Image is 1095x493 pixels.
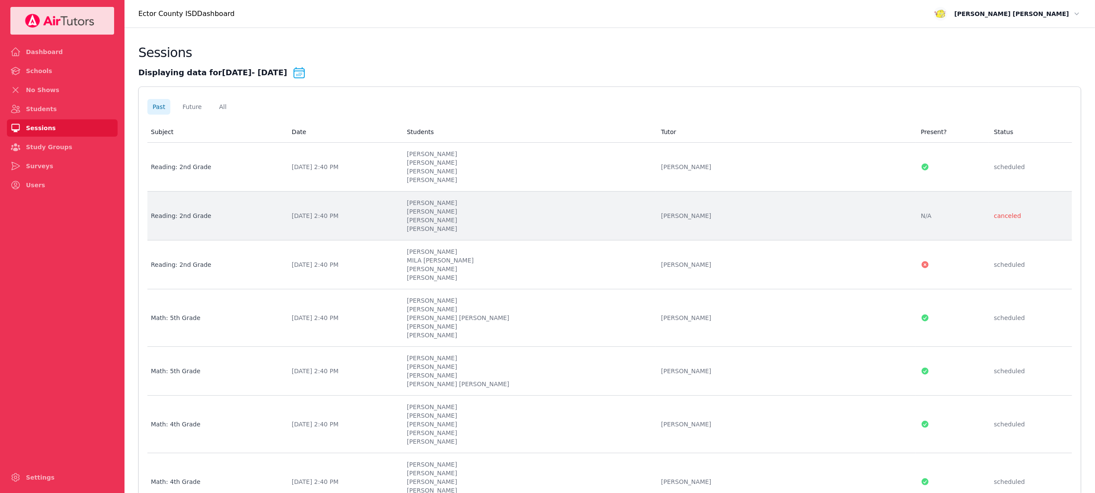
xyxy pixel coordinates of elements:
[921,211,983,220] div: N/A
[407,420,651,429] li: [PERSON_NAME]
[287,122,402,143] th: Date
[407,477,651,486] li: [PERSON_NAME]
[7,43,118,61] a: Dashboard
[934,7,948,21] img: avatar
[151,211,281,220] div: Reading: 2nd Grade
[994,314,1025,321] span: scheduled
[407,354,651,362] li: [PERSON_NAME]
[7,469,118,486] a: Settings
[151,420,281,429] div: Math: 4th Grade
[147,289,1072,347] tr: Math: 5th Grade[DATE] 2:40 PM[PERSON_NAME][PERSON_NAME][PERSON_NAME] [PERSON_NAME][PERSON_NAME][P...
[407,273,651,282] li: [PERSON_NAME]
[292,477,396,486] div: [DATE] 2:40 PM
[151,260,281,269] div: Reading: 2nd Grade
[292,211,396,220] div: [DATE] 2:40 PM
[407,314,651,322] li: [PERSON_NAME] [PERSON_NAME]
[407,429,651,437] li: [PERSON_NAME]
[292,314,396,322] div: [DATE] 2:40 PM
[661,260,910,269] div: [PERSON_NAME]
[7,176,118,194] a: Users
[151,367,281,375] div: Math: 5th Grade
[407,380,651,388] li: [PERSON_NAME] [PERSON_NAME]
[407,403,651,411] li: [PERSON_NAME]
[916,122,989,143] th: Present?
[25,14,95,28] img: Your Company
[7,157,118,175] a: Surveys
[994,368,1025,375] span: scheduled
[292,260,396,269] div: [DATE] 2:40 PM
[147,396,1072,453] tr: Math: 4th Grade[DATE] 2:40 PM[PERSON_NAME][PERSON_NAME][PERSON_NAME][PERSON_NAME][PERSON_NAME][PE...
[661,211,910,220] div: [PERSON_NAME]
[407,224,651,233] li: [PERSON_NAME]
[955,9,1069,19] span: [PERSON_NAME] [PERSON_NAME]
[147,347,1072,396] tr: Math: 5th Grade[DATE] 2:40 PM[PERSON_NAME][PERSON_NAME][PERSON_NAME][PERSON_NAME] [PERSON_NAME][P...
[407,296,651,305] li: [PERSON_NAME]
[402,122,656,143] th: Students
[147,143,1072,192] tr: Reading: 2nd Grade[DATE] 2:40 PM[PERSON_NAME][PERSON_NAME][PERSON_NAME][PERSON_NAME][PERSON_NAME]...
[147,122,287,143] th: Subject
[407,460,651,469] li: [PERSON_NAME]
[407,437,651,446] li: [PERSON_NAME]
[994,478,1025,485] span: scheduled
[292,420,396,429] div: [DATE] 2:40 PM
[407,469,651,477] li: [PERSON_NAME]
[407,167,651,176] li: [PERSON_NAME]
[138,45,192,61] h2: Sessions
[151,477,281,486] div: Math: 4th Grade
[407,322,651,331] li: [PERSON_NAME]
[656,122,916,143] th: Tutor
[407,207,651,216] li: [PERSON_NAME]
[151,314,281,322] div: Math: 5th Grade
[151,163,281,171] div: Reading: 2nd Grade
[661,420,910,429] div: [PERSON_NAME]
[407,371,651,380] li: [PERSON_NAME]
[994,261,1025,268] span: scheduled
[7,119,118,137] a: Sessions
[147,192,1072,240] tr: Reading: 2nd Grade[DATE] 2:40 PM[PERSON_NAME][PERSON_NAME][PERSON_NAME][PERSON_NAME][PERSON_NAME]...
[7,81,118,99] a: No Shows
[147,99,170,115] button: Past
[292,163,396,171] div: [DATE] 2:40 PM
[994,163,1025,170] span: scheduled
[407,247,651,256] li: [PERSON_NAME]
[214,99,232,115] button: All
[661,163,910,171] div: [PERSON_NAME]
[407,362,651,371] li: [PERSON_NAME]
[661,367,910,375] div: [PERSON_NAME]
[407,158,651,167] li: [PERSON_NAME]
[7,100,118,118] a: Students
[407,411,651,420] li: [PERSON_NAME]
[661,314,910,322] div: [PERSON_NAME]
[407,150,651,158] li: [PERSON_NAME]
[661,477,910,486] div: [PERSON_NAME]
[177,99,207,115] button: Future
[407,198,651,207] li: [PERSON_NAME]
[138,66,1081,80] div: Displaying data for [DATE] - [DATE]
[7,138,118,156] a: Study Groups
[407,176,651,184] li: [PERSON_NAME]
[994,212,1021,219] span: canceled
[407,331,651,339] li: [PERSON_NAME]
[989,122,1072,143] th: Status
[407,305,651,314] li: [PERSON_NAME]
[147,99,232,115] nav: Tabs
[7,62,118,80] a: Schools
[407,256,651,265] li: MILA [PERSON_NAME]
[292,367,396,375] div: [DATE] 2:40 PM
[407,265,651,273] li: [PERSON_NAME]
[407,216,651,224] li: [PERSON_NAME]
[994,421,1025,428] span: scheduled
[147,240,1072,289] tr: Reading: 2nd Grade[DATE] 2:40 PM[PERSON_NAME]MILA [PERSON_NAME][PERSON_NAME][PERSON_NAME][PERSON_...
